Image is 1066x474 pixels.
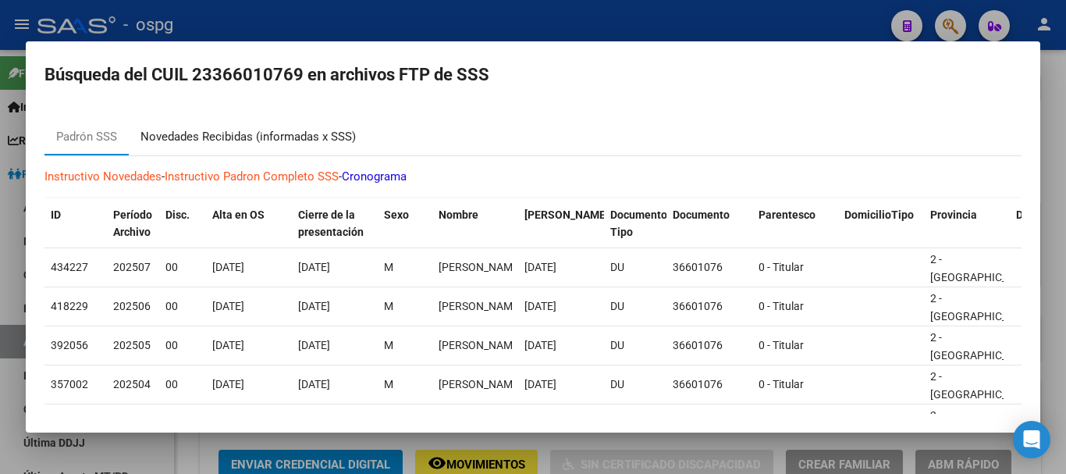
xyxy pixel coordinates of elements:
[206,198,292,250] datatable-header-cell: Alta en OS
[384,208,409,221] span: Sexo
[524,339,556,351] span: [DATE]
[44,168,1022,186] p: - -
[930,370,1036,401] span: 2 - [GEOGRAPHIC_DATA]
[113,339,151,351] span: 202505
[298,208,364,239] span: Cierre de la presentación
[673,376,746,394] div: 36601076
[384,261,393,273] span: M
[212,300,244,312] span: [DATE]
[844,208,914,221] span: DomicilioTipo
[1013,421,1050,458] div: Open Intercom Messenger
[930,208,977,221] span: Provincia
[930,292,1036,323] span: 2 - [GEOGRAPHIC_DATA]
[610,298,660,315] div: DU
[165,337,200,355] div: 00
[51,208,61,221] span: ID
[524,378,556,390] span: [DATE]
[51,339,88,351] span: 392056
[378,198,432,250] datatable-header-cell: Sexo
[439,339,522,351] span: ZELAYA ESTEBAN DAVID
[44,169,162,184] a: Instructivo Novedades
[212,208,265,221] span: Alta en OS
[165,208,190,221] span: Disc.
[165,376,200,394] div: 00
[384,378,393,390] span: M
[140,128,356,146] div: Novedades Recibidas (informadas x SSS)
[604,198,666,250] datatable-header-cell: Documento Tipo
[51,378,88,390] span: 357002
[342,169,407,184] a: Cronograma
[292,198,378,250] datatable-header-cell: Cierre de la presentación
[439,378,522,390] span: ZELAYA ESTEBAN DAVID
[432,198,518,250] datatable-header-cell: Nombre
[930,253,1036,283] span: 2 - [GEOGRAPHIC_DATA]
[673,208,730,221] span: Documento
[524,261,556,273] span: [DATE]
[113,208,152,239] span: Período Archivo
[384,339,393,351] span: M
[113,261,151,273] span: 202507
[384,300,393,312] span: M
[524,208,612,221] span: [PERSON_NAME].
[610,258,660,276] div: DU
[165,169,339,184] a: Instructivo Padron Completo SSS
[113,300,151,312] span: 202506
[212,339,244,351] span: [DATE]
[165,298,200,315] div: 00
[107,198,159,250] datatable-header-cell: Período Archivo
[752,198,838,250] datatable-header-cell: Parentesco
[759,378,804,390] span: 0 - Titular
[610,208,667,239] span: Documento Tipo
[165,258,200,276] div: 00
[838,198,924,250] datatable-header-cell: DomicilioTipo
[518,198,604,250] datatable-header-cell: Fecha Nac.
[673,337,746,355] div: 36601076
[759,261,804,273] span: 0 - Titular
[610,376,660,394] div: DU
[666,198,752,250] datatable-header-cell: Documento
[298,339,330,351] span: [DATE]
[298,261,330,273] span: [DATE]
[524,300,556,312] span: [DATE]
[212,261,244,273] span: [DATE]
[673,298,746,315] div: 36601076
[439,300,522,312] span: ZELAYA ESTEBAN DAVID
[44,60,1022,90] h2: Búsqueda del CUIL 23366010769 en archivos FTP de SSS
[610,337,660,355] div: DU
[298,378,330,390] span: [DATE]
[439,261,522,273] span: ZELAYA ESTEBAN DAVID
[56,128,117,146] div: Padrón SSS
[51,261,88,273] span: 434227
[759,339,804,351] span: 0 - Titular
[439,208,478,221] span: Nombre
[212,378,244,390] span: [DATE]
[51,300,88,312] span: 418229
[298,300,330,312] span: [DATE]
[44,198,107,250] datatable-header-cell: ID
[673,258,746,276] div: 36601076
[759,300,804,312] span: 0 - Titular
[159,198,206,250] datatable-header-cell: Disc.
[924,198,1010,250] datatable-header-cell: Provincia
[759,208,815,221] span: Parentesco
[113,378,151,390] span: 202504
[930,409,1036,440] span: 2 - [GEOGRAPHIC_DATA]
[930,331,1036,362] span: 2 - [GEOGRAPHIC_DATA]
